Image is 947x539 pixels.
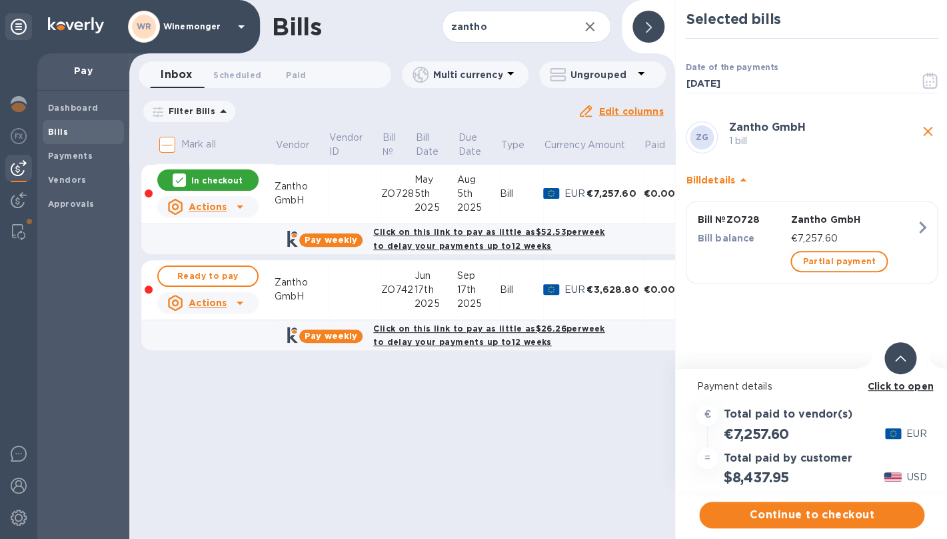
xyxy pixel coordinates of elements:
div: €0.00 [643,283,683,296]
b: Approvals [48,199,95,209]
img: Foreign exchange [11,128,27,144]
b: Bills [48,127,68,137]
div: Bill [500,283,543,297]
u: Actions [189,298,227,308]
p: USD [907,470,927,484]
p: Zantho GmbH [790,213,916,226]
div: €0.00 [643,187,683,200]
span: Due Date [459,131,499,159]
h1: Bills [272,13,321,41]
span: Inbox [161,65,192,84]
div: 5th [415,187,457,201]
p: Due Date [459,131,482,159]
span: Scheduled [213,68,261,82]
img: Logo [48,17,104,33]
div: Billdetails [686,159,938,201]
label: Date of the payments [686,64,778,72]
button: Partial payment [790,251,888,272]
p: Currency [544,138,585,152]
span: Vendor ID [329,131,381,159]
span: Bill № [383,131,414,159]
p: Mark all [181,137,216,151]
button: Continue to checkout [699,502,924,528]
div: Zantho [275,179,328,193]
p: Vendor ID [329,131,363,159]
div: 17th [457,283,500,297]
div: = [696,448,718,469]
p: Bill balance [697,231,785,245]
p: 1 bill [728,134,918,148]
div: Jun [415,269,457,283]
p: Payment details [696,380,927,394]
p: Bill № [383,131,397,159]
strong: € [704,409,710,420]
h2: $8,437.95 [723,469,788,486]
p: In checkout [191,175,243,186]
span: Vendor [275,138,327,152]
div: GmbH [275,193,328,207]
p: Ungrouped [570,68,633,81]
span: Partial payment [802,253,876,269]
p: Type [500,138,524,152]
p: Multi currency [433,68,502,81]
div: 5th [457,187,500,201]
span: Type [500,138,542,152]
b: Click on this link to pay as little as $52.53 per week to delay your payments up to 12 weeks [373,227,604,251]
div: 17th [415,283,457,297]
span: Continue to checkout [710,507,914,523]
span: Bill Date [416,131,457,159]
b: Dashboard [48,103,99,113]
div: ZO742 [381,283,415,297]
h3: Total paid to vendor(s) [723,408,852,421]
div: Aug [457,173,500,187]
div: €7,257.60 [586,187,643,200]
img: USD [884,472,902,482]
h2: €7,257.60 [723,426,788,442]
div: 2025 [457,297,500,311]
p: Amount [588,138,625,152]
p: Pay [48,64,119,77]
p: €7,257.60 [790,231,916,245]
p: Bill Date [416,131,439,159]
b: Pay weekly [305,331,357,341]
p: Winemonger [163,22,230,31]
div: GmbH [275,290,328,304]
span: Paid [644,138,682,152]
b: Click on this link to pay as little as $26.26 per week to delay your payments up to 12 weeks [373,324,604,348]
div: Sep [457,269,500,283]
button: Ready to pay [157,265,259,287]
b: Zantho GmbH [728,121,805,133]
span: Amount [588,138,642,152]
p: Bill № ZO728 [697,213,785,226]
div: €3,628.80 [586,283,643,296]
p: Paid [644,138,665,152]
div: Bill [500,187,543,201]
b: Vendors [48,175,87,185]
span: Ready to pay [169,268,247,284]
p: EUR [564,187,586,201]
div: 2025 [415,297,457,311]
b: WR [137,21,152,31]
div: Unpin categories [5,13,32,40]
u: Actions [189,201,227,212]
p: EUR [906,427,927,441]
p: Vendor [275,138,309,152]
span: Paid [286,68,306,82]
div: May [415,173,457,187]
b: Click to open [868,381,934,392]
b: Payments [48,151,93,161]
div: ZO728 [381,187,415,201]
div: 2025 [457,201,500,215]
p: EUR [564,283,586,297]
p: Filter Bills [163,105,215,117]
b: ZG [695,132,708,142]
h2: Selected bills [686,11,938,27]
div: 2025 [415,201,457,215]
button: Bill №ZO728Zantho GmbHBill balance€7,257.60Partial payment [686,201,938,284]
h3: Total paid by customer [723,452,852,465]
div: Zantho [275,276,328,290]
u: Edit columns [599,106,664,117]
b: Pay weekly [305,235,357,245]
button: close [918,121,938,141]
